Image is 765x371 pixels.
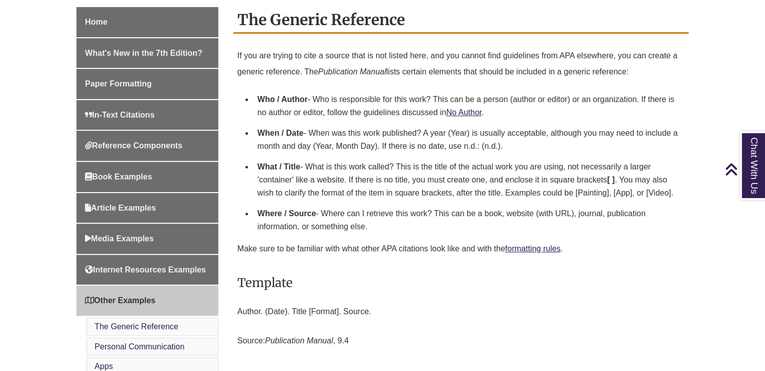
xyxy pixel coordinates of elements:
[253,89,685,123] li: - Who is responsible for this work? This can be a person (author or editor) or an organization. I...
[85,296,155,305] span: Other Examples
[237,237,685,261] p: Make sure to be familiar with what other APA citations look like and with the .
[76,69,218,99] a: Paper Formatting
[258,162,300,171] strong: What / Title
[85,49,202,57] span: What's New in the 7th Edition?
[318,67,386,76] em: Publication Manual
[237,329,685,353] p: Source: , 9.4
[76,224,218,254] a: Media Examples
[76,7,218,37] a: Home
[607,175,615,184] strong: [ ]
[265,336,333,345] em: Publication Manual
[233,7,689,34] h2: The Generic Reference
[76,255,218,285] a: Internet Resources Examples
[253,203,685,237] li: - Where can I retrieve this work? This can be a book, website (with URL), journal, publication in...
[446,108,481,117] a: No Author
[258,129,304,137] strong: When / Date
[76,162,218,192] a: Book Examples
[76,286,218,316] a: Other Examples
[237,44,685,84] p: If you are trying to cite a source that is not listed here, and you cannot find guidelines from A...
[505,244,560,253] a: formatting rules
[85,79,151,88] span: Paper Formatting
[237,271,685,295] h3: Template
[725,162,762,176] a: Back to Top
[253,123,685,156] li: - When was this work published? A year (Year) is usually acceptable, although you may need to inc...
[76,38,218,68] a: What's New in the 7th Edition?
[76,193,218,223] a: Article Examples
[85,172,152,181] span: Book Examples
[85,111,154,119] span: In-Text Citations
[258,209,316,218] strong: Where / Source
[95,322,178,331] a: The Generic Reference
[253,156,685,203] li: - What is this work called? This is the title of the actual work you are using, not necessarily a...
[85,141,183,150] span: Reference Components
[85,18,107,26] span: Home
[237,300,685,324] p: Author. (Date). Title [Format]. Source.
[85,234,154,243] span: Media Examples
[76,100,218,130] a: In-Text Citations
[76,131,218,161] a: Reference Components
[85,265,206,274] span: Internet Resources Examples
[258,95,308,104] strong: Who / Author
[95,342,185,351] a: Personal Communication
[85,204,156,212] span: Article Examples
[95,362,113,370] a: Apps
